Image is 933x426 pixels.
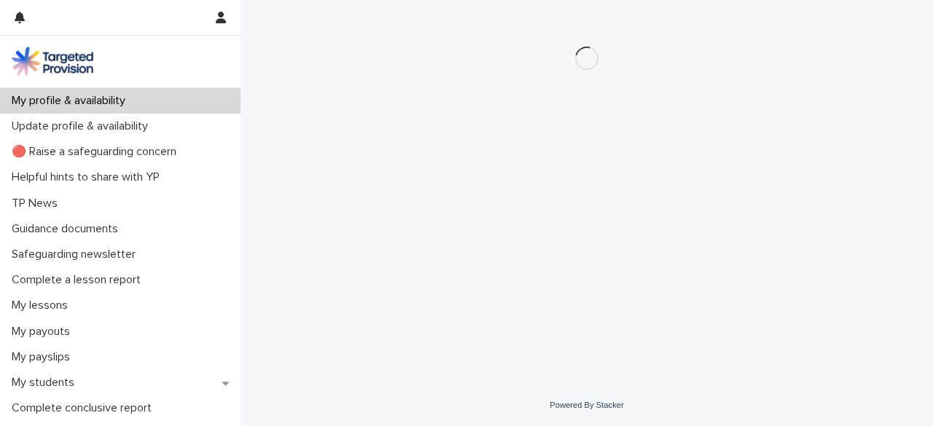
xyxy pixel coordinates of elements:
[6,376,86,390] p: My students
[550,401,623,409] a: Powered By Stacker
[12,47,93,76] img: M5nRWzHhSzIhMunXDL62
[6,401,163,415] p: Complete conclusive report
[6,197,69,210] p: TP News
[6,94,137,108] p: My profile & availability
[6,222,130,236] p: Guidance documents
[6,248,147,261] p: Safeguarding newsletter
[6,350,82,364] p: My payslips
[6,273,152,287] p: Complete a lesson report
[6,170,171,184] p: Helpful hints to share with YP
[6,299,79,312] p: My lessons
[6,119,160,133] p: Update profile & availability
[6,325,82,339] p: My payouts
[6,145,188,159] p: 🔴 Raise a safeguarding concern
